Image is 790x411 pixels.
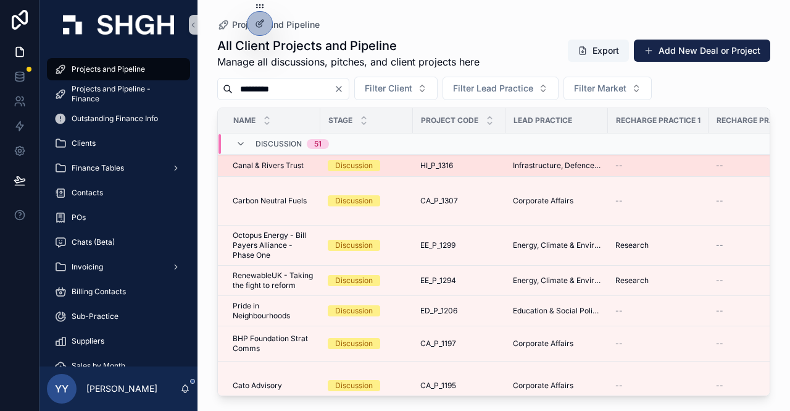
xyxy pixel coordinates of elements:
span: -- [615,306,623,316]
a: Discussion [328,160,405,171]
a: -- [615,196,701,206]
a: -- [615,381,701,391]
a: Discussion [328,275,405,286]
span: -- [716,339,723,349]
div: Discussion [335,240,373,251]
span: Octopus Energy - Bill Payers Alliance - Phase One [233,231,313,260]
span: -- [716,306,723,316]
a: -- [615,306,701,316]
span: -- [716,240,723,250]
a: Carbon Neutral Fuels [233,196,313,206]
span: EE_P_1299 [420,240,455,250]
a: CA_P_1195 [420,381,498,391]
a: Projects and Pipeline [47,58,190,80]
a: Clients [47,132,190,155]
a: Research [615,240,701,250]
a: RenewableUK - Taking the fight to reform [233,271,313,290]
div: Discussion [335,305,373,316]
span: Invoicing [72,262,103,272]
a: CA_P_1307 [420,196,498,206]
button: Select Button [443,77,559,100]
div: 51 [314,139,322,149]
span: EE_P_1294 [420,276,456,286]
a: Discussion [328,240,405,251]
button: Clear [334,84,349,94]
span: Projects and Pipeline [232,19,320,31]
span: HI_P_1316 [420,161,453,171]
a: Infrastructure, Defence, Industrial, Transport [513,161,601,171]
a: Canal & Rivers Trust [233,161,313,171]
a: Projects and Pipeline - Finance [47,83,190,105]
a: EE_P_1299 [420,240,498,250]
span: Suppliers [72,336,104,346]
span: Cato Advisory [233,381,282,391]
a: -- [615,161,701,171]
span: Outstanding Finance Info [72,114,158,124]
span: CA_P_1197 [420,339,456,349]
a: Sales by Month [47,355,190,377]
button: Select Button [354,77,438,100]
a: Cato Advisory [233,381,313,391]
a: Chats (Beta) [47,231,190,253]
span: ED_P_1206 [420,306,457,316]
div: Discussion [335,160,373,171]
a: HI_P_1316 [420,161,498,171]
div: Discussion [335,195,373,206]
span: -- [716,196,723,206]
span: Billing Contacts [72,287,126,297]
a: Add New Deal or Project [634,40,770,62]
span: -- [716,381,723,391]
div: Discussion [335,338,373,349]
a: Projects and Pipeline [217,19,320,31]
div: Discussion [335,275,373,286]
img: App logo [63,15,174,35]
span: -- [615,161,623,171]
span: Filter Lead Practice [453,82,533,95]
span: Discussion [256,139,302,149]
span: CA_P_1307 [420,196,458,206]
span: Chats (Beta) [72,237,115,247]
a: Education & Social Policy [513,306,601,316]
a: Energy, Climate & Environment [513,276,601,286]
a: Energy, Climate & Environment [513,240,601,250]
a: Outstanding Finance Info [47,108,190,130]
span: Name [233,116,256,125]
span: Lead Practice [513,116,572,125]
span: -- [615,381,623,391]
span: Corporate Affairs [513,381,573,391]
a: Corporate Affairs [513,381,601,391]
span: Carbon Neutral Fuels [233,196,307,206]
span: -- [615,339,623,349]
a: BHP Foundation Strat Comms [233,334,313,354]
a: EE_P_1294 [420,276,498,286]
span: Project Code [421,116,478,125]
p: [PERSON_NAME] [86,383,157,395]
span: Projects and Pipeline - Finance [72,84,178,104]
button: Select Button [563,77,652,100]
span: Contacts [72,188,103,198]
span: Sub-Practice [72,311,118,321]
span: Manage all discussions, pitches, and client projects here [217,54,480,69]
span: Research [615,276,649,286]
h1: All Client Projects and Pipeline [217,37,480,54]
span: Recharge Practice 1 [616,116,701,125]
span: -- [716,276,723,286]
a: Discussion [328,380,405,391]
a: Discussion [328,305,405,316]
span: Filter Market [574,82,626,95]
a: Discussion [328,195,405,206]
div: scrollable content [39,49,197,367]
span: YY [55,381,69,396]
a: -- [615,339,701,349]
a: ED_P_1206 [420,306,498,316]
a: Pride in Neighbourhoods [233,301,313,321]
a: POs [47,206,190,229]
span: Projects and Pipeline [72,64,145,74]
div: Discussion [335,380,373,391]
span: Stage [328,116,352,125]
